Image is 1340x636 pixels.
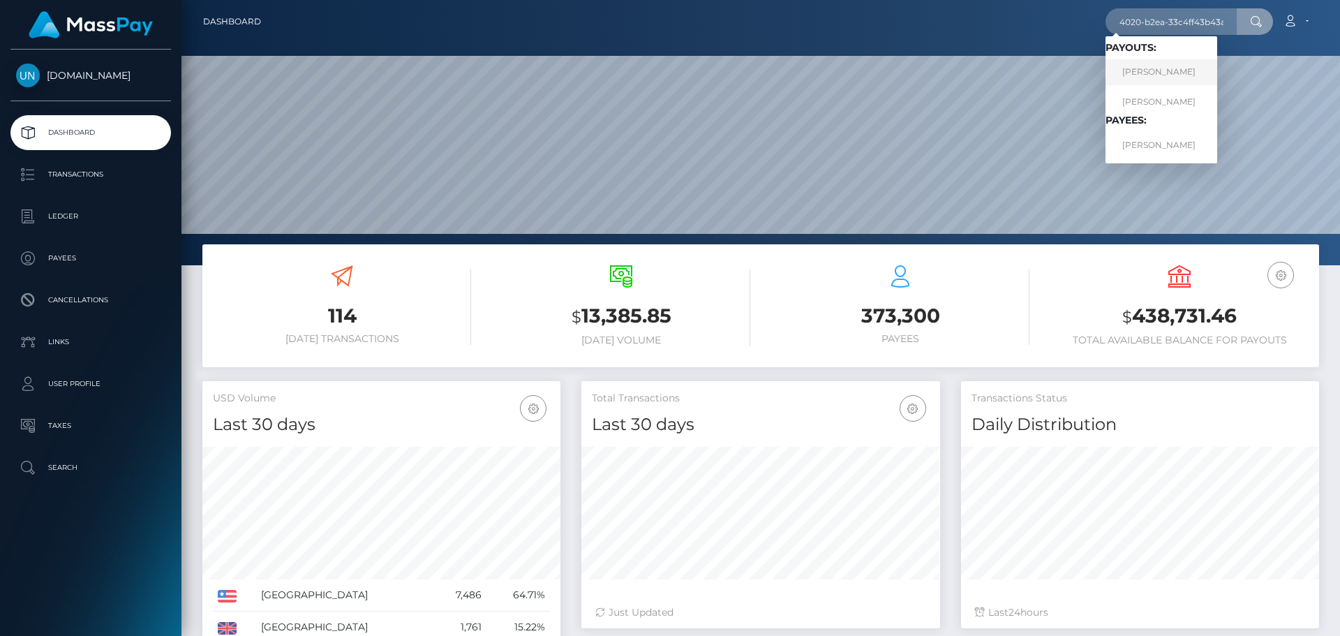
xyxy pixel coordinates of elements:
a: [PERSON_NAME] [1105,59,1217,85]
p: Dashboard [16,122,165,143]
p: Ledger [16,206,165,227]
h6: [DATE] Transactions [213,333,471,345]
a: User Profile [10,367,171,401]
div: Last hours [975,605,1305,620]
h6: [DATE] Volume [492,334,750,346]
p: User Profile [16,374,165,394]
img: MassPay Logo [29,11,153,38]
span: [DOMAIN_NAME] [10,69,171,82]
a: Search [10,450,171,485]
a: [PERSON_NAME] [1105,89,1217,114]
img: Unlockt.me [16,64,40,87]
h4: Last 30 days [592,413,929,437]
h4: Last 30 days [213,413,550,437]
div: Just Updated [595,605,925,620]
p: Cancellations [16,290,165,311]
p: Links [16,332,165,353]
span: 24 [1008,606,1020,619]
small: $ [572,307,581,327]
h3: 373,300 [771,302,1029,330]
a: Taxes [10,408,171,443]
h5: USD Volume [213,392,550,406]
p: Payees [16,248,165,269]
a: Links [10,325,171,360]
a: Dashboard [10,115,171,150]
img: GB.png [218,622,237,635]
td: [GEOGRAPHIC_DATA] [256,579,433,612]
h5: Transactions Status [971,392,1309,406]
p: Taxes [16,415,165,436]
a: Cancellations [10,283,171,318]
a: Ledger [10,199,171,234]
a: Payees [10,241,171,276]
h5: Total Transactions [592,392,929,406]
img: US.png [218,590,237,602]
h6: Payouts: [1105,42,1217,54]
h3: 114 [213,302,471,330]
h4: Daily Distribution [971,413,1309,437]
input: Search... [1105,8,1237,35]
h6: Total Available Balance for Payouts [1050,334,1309,346]
td: 64.71% [486,579,550,612]
td: 7,486 [433,579,486,612]
p: Transactions [16,164,165,185]
h3: 13,385.85 [492,302,750,331]
h6: Payees [771,333,1029,345]
small: $ [1122,307,1132,327]
h6: Payees: [1105,114,1217,126]
a: Transactions [10,157,171,192]
a: Dashboard [203,7,261,36]
a: [PERSON_NAME] [1105,132,1217,158]
h3: 438,731.46 [1050,302,1309,331]
p: Search [16,457,165,478]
